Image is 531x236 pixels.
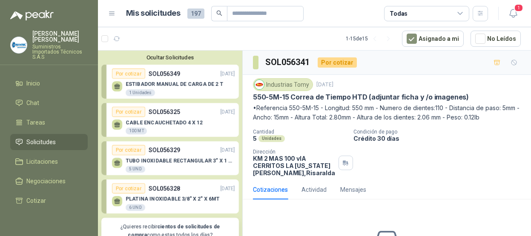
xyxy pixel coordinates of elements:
[26,176,66,186] span: Negociaciones
[220,146,235,154] p: [DATE]
[253,103,521,122] p: •Referencia 550-5M-15 - Longitud: 550 mm - Numero de dientes:110 - Distancia de paso: 5mm - Ancho...
[10,154,88,170] a: Licitaciones
[26,137,56,147] span: Solicitudes
[10,95,88,111] a: Chat
[316,81,333,89] p: [DATE]
[149,69,180,78] p: SOL056349
[255,80,264,89] img: Company Logo
[220,185,235,193] p: [DATE]
[11,37,27,53] img: Company Logo
[126,166,145,173] div: 5 UND
[101,103,239,137] a: Por cotizarSOL056325[DATE] CABLE ENCAUCHETADO 4 X 12100 MT
[220,108,235,116] p: [DATE]
[253,149,335,155] p: Dirección
[265,56,311,69] h3: SOL056341
[149,145,180,155] p: SOL056329
[112,183,145,193] div: Por cotizar
[10,134,88,150] a: Solicitudes
[26,118,45,127] span: Tareas
[149,107,180,117] p: SOL056325
[258,135,285,142] div: Unidades
[112,107,145,117] div: Por cotizar
[216,10,222,16] span: search
[101,65,239,99] a: Por cotizarSOL056349[DATE] ESTIBADOR MANUAL DE CARGA DE 2 T1 Unidades
[187,9,204,19] span: 197
[220,70,235,78] p: [DATE]
[149,184,180,193] p: SOL056328
[126,89,155,96] div: 1 Unidades
[10,75,88,91] a: Inicio
[126,119,203,125] p: CABLE ENCAUCHETADO 4 X 12
[126,128,147,134] div: 100 MT
[26,196,46,205] span: Cotizar
[471,31,521,47] button: No Leídos
[126,196,220,202] p: PLATINA INOXIDABLE 3/8" X 2" X 6MT
[253,129,347,135] p: Cantidad
[10,10,54,20] img: Logo peakr
[10,114,88,131] a: Tareas
[253,93,469,102] p: 550-5M-15 Correa de Tiempo HTD (adjuntar ficha y /o imagenes)
[26,79,40,88] span: Inicio
[32,44,88,60] p: Suministros Importados Técnicos S.A.S
[253,155,335,176] p: KM 2 MAS 100 vIA CERRITOS LA [US_STATE] [PERSON_NAME] , Risaralda
[126,81,223,87] p: ESTIBADOR MANUAL DE CARGA DE 2 T
[353,135,528,142] p: Crédito 30 días
[112,68,145,79] div: Por cotizar
[253,78,313,91] div: Industrias Tomy
[402,31,464,47] button: Asignado a mi
[346,32,395,45] div: 1 - 15 de 15
[301,185,327,194] div: Actividad
[340,185,366,194] div: Mensajes
[101,54,239,60] button: Ocultar Solicitudes
[101,141,239,175] a: Por cotizarSOL056329[DATE] TUBO INOXIDABLE RECTANGULAR 3” X 1 ½” X 1/8 X 6 MTS5 UND
[253,135,257,142] p: 5
[10,193,88,209] a: Cotizar
[32,31,88,43] p: [PERSON_NAME] [PERSON_NAME]
[126,7,181,20] h1: Mis solicitudes
[253,185,288,194] div: Cotizaciones
[101,179,239,213] a: Por cotizarSOL056328[DATE] PLATINA INOXIDABLE 3/8" X 2" X 6MT6 UND
[26,157,58,166] span: Licitaciones
[353,129,528,135] p: Condición de pago
[112,145,145,155] div: Por cotizar
[126,204,145,211] div: 6 UND
[514,4,523,12] span: 1
[10,173,88,189] a: Negociaciones
[26,98,39,108] span: Chat
[318,57,357,68] div: Por cotizar
[390,9,408,18] div: Todas
[505,6,521,21] button: 1
[126,158,235,164] p: TUBO INOXIDABLE RECTANGULAR 3” X 1 ½” X 1/8 X 6 MTS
